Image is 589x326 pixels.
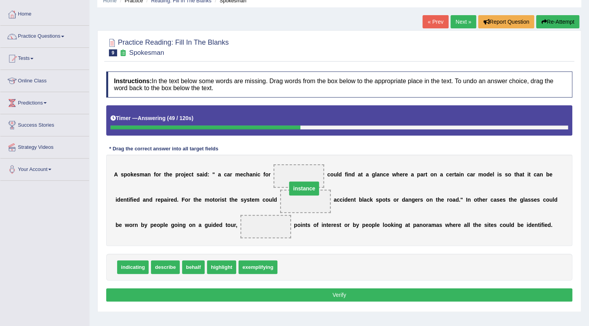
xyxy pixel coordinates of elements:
[249,171,252,178] b: a
[128,197,130,203] b: i
[167,115,169,121] b: (
[174,197,177,203] b: d
[543,197,546,203] b: c
[273,164,324,188] span: Drop target
[211,222,213,228] b: i
[516,171,519,178] b: h
[347,197,351,203] b: e
[164,197,167,203] b: a
[125,222,129,228] b: w
[218,197,220,203] b: r
[289,181,319,195] span: instance
[554,197,557,203] b: d
[519,171,522,178] b: a
[552,197,554,203] b: l
[154,222,157,228] b: e
[109,49,117,56] span: 9
[454,171,456,178] b: t
[174,222,178,228] b: o
[358,171,361,178] b: a
[175,171,179,178] b: p
[129,222,133,228] b: o
[546,171,549,178] b: b
[333,222,337,228] b: e
[321,222,323,228] b: i
[156,171,159,178] b: o
[236,222,237,228] b: ,
[133,197,137,203] b: e
[313,222,317,228] b: o
[205,197,209,203] b: m
[422,15,448,28] a: « Prev
[240,197,244,203] b: s
[364,197,367,203] b: a
[254,197,259,203] b: m
[181,171,184,178] b: o
[213,197,215,203] b: t
[235,197,238,203] b: e
[493,197,496,203] b: a
[179,222,182,228] b: n
[231,222,234,228] b: u
[161,197,164,203] b: p
[120,197,123,203] b: e
[0,114,89,134] a: Success Stories
[482,197,486,203] b: e
[0,159,89,178] a: Your Account
[114,171,118,178] b: A
[438,197,441,203] b: h
[117,197,121,203] b: d
[163,222,165,228] b: l
[196,171,200,178] b: s
[144,171,147,178] b: a
[510,197,514,203] b: h
[114,78,152,84] b: Instructions:
[165,222,168,228] b: e
[477,197,479,203] b: t
[473,171,475,178] b: r
[127,197,129,203] b: t
[417,171,421,178] b: p
[192,171,194,178] b: t
[351,197,354,203] b: n
[144,222,147,228] b: y
[240,215,291,238] span: Drop target
[192,222,196,228] b: n
[379,197,382,203] b: p
[500,197,503,203] b: e
[265,197,269,203] b: o
[459,171,461,178] b: i
[141,222,144,228] b: b
[433,171,437,178] b: n
[408,197,412,203] b: n
[317,222,319,228] b: f
[240,171,243,178] b: e
[204,171,208,178] b: d
[230,197,231,203] b: t
[403,171,405,178] b: r
[169,171,172,178] b: e
[0,70,89,89] a: Online Class
[461,171,464,178] b: n
[362,197,364,203] b: l
[0,48,89,67] a: Tests
[436,197,438,203] b: t
[193,197,195,203] b: t
[0,3,89,23] a: Home
[485,197,487,203] b: r
[452,171,454,178] b: r
[156,197,158,203] b: r
[549,171,552,178] b: e
[366,171,369,178] b: a
[402,197,405,203] b: d
[456,197,459,203] b: d
[273,197,277,203] b: d
[301,222,302,228] b: i
[213,222,216,228] b: d
[534,197,537,203] b: e
[420,197,423,203] b: s
[505,171,508,178] b: s
[159,171,161,178] b: r
[531,197,534,203] b: s
[499,171,502,178] b: s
